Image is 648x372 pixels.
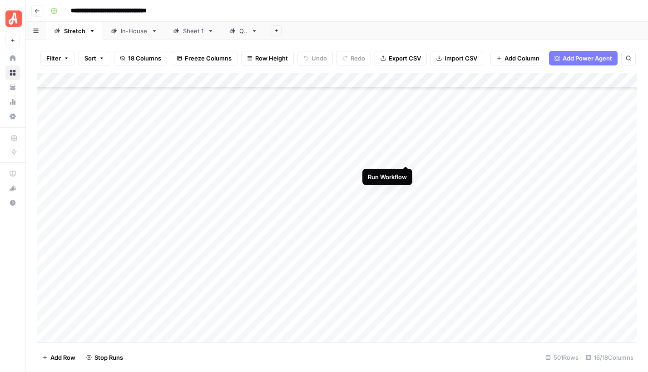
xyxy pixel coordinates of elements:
[165,22,222,40] a: Sheet 1
[5,7,20,30] button: Workspace: Angi
[241,51,294,65] button: Row Height
[50,353,75,362] span: Add Row
[128,54,161,63] span: 18 Columns
[5,10,22,27] img: Angi Logo
[297,51,333,65] button: Undo
[389,54,421,63] span: Export CSV
[255,54,288,63] span: Row Height
[5,51,20,65] a: Home
[351,54,365,63] span: Redo
[64,26,85,35] div: Stretch
[239,26,247,35] div: QA
[582,350,637,365] div: 16/18 Columns
[46,54,61,63] span: Filter
[5,80,20,95] a: Your Data
[5,65,20,80] a: Browse
[336,51,371,65] button: Redo
[490,51,545,65] button: Add Column
[171,51,237,65] button: Freeze Columns
[375,51,427,65] button: Export CSV
[5,181,20,196] button: What's new?
[46,22,103,40] a: Stretch
[222,22,265,40] a: QA
[5,109,20,124] a: Settings
[121,26,148,35] div: In-House
[79,51,110,65] button: Sort
[40,51,75,65] button: Filter
[445,54,477,63] span: Import CSV
[5,196,20,210] button: Help + Support
[185,54,232,63] span: Freeze Columns
[563,54,612,63] span: Add Power Agent
[103,22,165,40] a: In-House
[430,51,483,65] button: Import CSV
[549,51,618,65] button: Add Power Agent
[114,51,167,65] button: 18 Columns
[368,172,407,181] div: Run Workflow
[312,54,327,63] span: Undo
[6,181,20,195] div: What's new?
[183,26,204,35] div: Sheet 1
[505,54,539,63] span: Add Column
[81,350,129,365] button: Stop Runs
[84,54,96,63] span: Sort
[542,350,582,365] div: 501 Rows
[37,350,81,365] button: Add Row
[94,353,123,362] span: Stop Runs
[5,95,20,109] a: Usage
[5,166,20,181] a: AirOps Academy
